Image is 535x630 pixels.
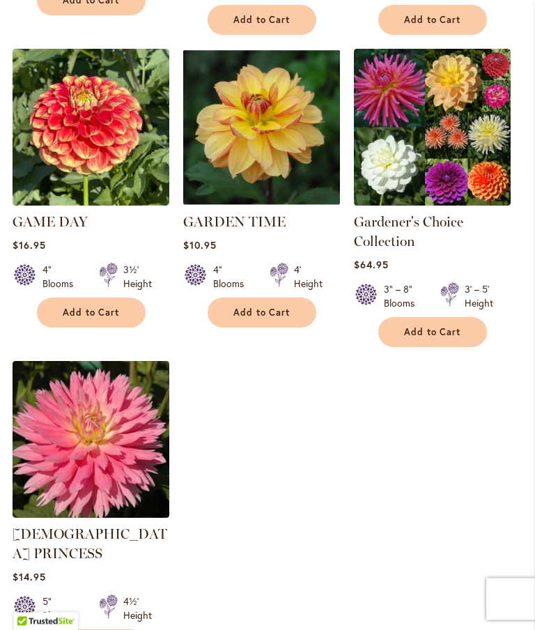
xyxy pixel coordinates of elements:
span: Add to Cart [233,15,290,26]
a: Gardener's Choice Collection [354,196,511,209]
img: GARDEN TIME [183,49,340,206]
span: $16.95 [13,239,46,252]
img: Gardener's Choice Collection [354,49,511,206]
div: 3½' Height [123,263,152,291]
a: GAME DAY [13,214,88,231]
div: 3' – 5' Height [465,283,493,311]
button: Add to Cart [208,6,316,36]
span: $64.95 [354,259,389,272]
div: 5" Blooms [42,595,82,623]
a: [DEMOGRAPHIC_DATA] PRINCESS [13,526,167,562]
iframe: Launch Accessibility Center [10,581,49,620]
a: GARDEN TIME [183,214,286,231]
span: $14.95 [13,571,46,584]
div: 4" Blooms [42,263,82,291]
button: Add to Cart [37,298,146,328]
a: GAY PRINCESS [13,508,169,521]
img: GAME DAY [13,49,169,206]
span: Add to Cart [404,327,461,339]
span: $10.95 [183,239,217,252]
div: 4' Height [294,263,323,291]
div: 3" – 8" Blooms [384,283,424,311]
span: Add to Cart [63,307,120,319]
button: Add to Cart [208,298,316,328]
button: Add to Cart [378,318,487,348]
span: Add to Cart [233,307,290,319]
a: GAME DAY [13,196,169,209]
a: GARDEN TIME [183,196,340,209]
button: Add to Cart [378,6,487,36]
span: Add to Cart [404,15,461,26]
a: Gardener's Choice Collection [354,214,463,250]
div: 4" Blooms [213,263,253,291]
img: GAY PRINCESS [13,362,169,518]
div: 4½' Height [123,595,152,623]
